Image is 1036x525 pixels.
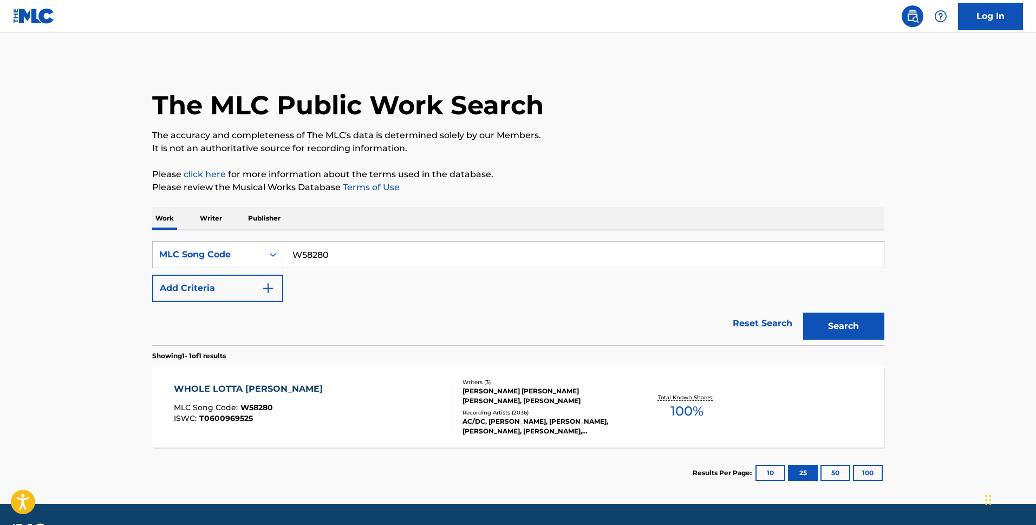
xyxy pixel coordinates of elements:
[727,312,798,335] a: Reset Search
[152,275,283,302] button: Add Criteria
[159,248,257,261] div: MLC Song Code
[245,207,284,230] p: Publisher
[788,465,818,481] button: 25
[152,366,884,448] a: WHOLE LOTTA [PERSON_NAME]MLC Song Code:W58280ISWC:T0600969525Writers (3)[PERSON_NAME] [PERSON_NAM...
[1006,350,1036,437] iframe: Resource Center
[152,168,884,181] p: Please for more information about the terms used in the database.
[152,142,884,155] p: It is not an authoritative source for recording information.
[152,129,884,142] p: The accuracy and completeness of The MLC's data is determined solely by our Members.
[13,8,55,24] img: MLC Logo
[174,413,199,423] span: ISWC :
[197,207,225,230] p: Writer
[199,413,253,423] span: T0600969525
[462,409,626,417] div: Recording Artists ( 2036 )
[240,403,273,412] span: W58280
[985,484,992,516] div: Drag
[152,181,884,194] p: Please review the Musical Works Database
[982,473,1036,525] iframe: Chat Widget
[184,169,226,179] a: click here
[152,89,544,121] h1: The MLC Public Work Search
[755,465,785,481] button: 10
[152,207,177,230] p: Work
[930,5,952,27] div: Help
[262,282,275,295] img: 9d2ae6d4665cec9f34b9.svg
[958,3,1023,30] a: Log In
[853,465,883,481] button: 100
[693,468,754,478] p: Results Per Page:
[902,5,923,27] a: Public Search
[670,401,703,421] span: 100 %
[658,393,716,401] p: Total Known Shares:
[820,465,850,481] button: 50
[462,417,626,436] div: AC/DC, [PERSON_NAME], [PERSON_NAME], [PERSON_NAME], [PERSON_NAME], [PERSON_NAME], [PERSON_NAME], ...
[934,10,947,23] img: help
[152,241,884,345] form: Search Form
[803,313,884,340] button: Search
[152,351,226,361] p: Showing 1 - 1 of 1 results
[174,383,328,396] div: WHOLE LOTTA [PERSON_NAME]
[174,403,240,412] span: MLC Song Code :
[462,386,626,406] div: [PERSON_NAME] [PERSON_NAME] [PERSON_NAME], [PERSON_NAME]
[341,182,400,192] a: Terms of Use
[906,10,919,23] img: search
[462,378,626,386] div: Writers ( 3 )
